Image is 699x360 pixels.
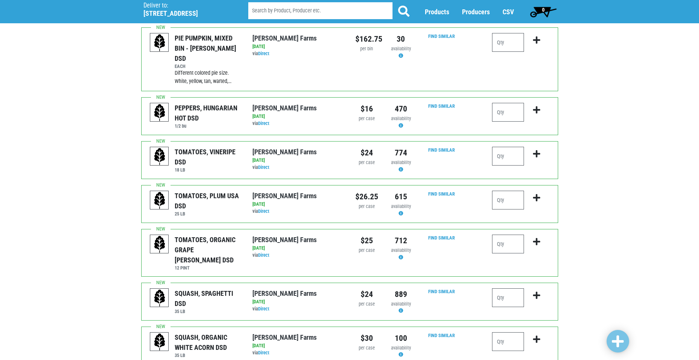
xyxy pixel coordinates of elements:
[428,289,455,294] a: Find Similar
[252,333,317,341] a: [PERSON_NAME] Farms
[390,235,412,247] div: 712
[252,113,344,120] div: [DATE]
[391,46,411,51] span: availability
[258,306,269,312] a: Direct
[428,103,455,109] a: Find Similar
[175,332,241,352] div: SQUASH, ORGANIC WHITE ACORN DSD
[252,34,317,42] a: [PERSON_NAME] Farms
[390,191,412,203] div: 615
[150,33,169,52] img: placeholder-variety-43d6402dacf2d531de610a020419775a.svg
[175,309,241,314] h6: 35 LB
[355,45,378,53] div: per bin
[248,2,393,19] input: Search by Product, Producer etc.
[492,288,524,307] input: Qty
[355,103,378,115] div: $16
[428,333,455,338] a: Find Similar
[527,4,560,19] a: 0
[252,236,317,244] a: [PERSON_NAME] Farms
[492,332,524,351] input: Qty
[252,164,344,171] div: via
[428,147,455,153] a: Find Similar
[175,167,241,173] h6: 18 LB
[390,103,412,115] div: 470
[258,164,269,170] a: Direct
[252,148,317,156] a: [PERSON_NAME] Farms
[355,235,378,247] div: $25
[150,289,169,307] img: placeholder-variety-43d6402dacf2d531de610a020419775a.svg
[258,208,269,214] a: Direct
[258,121,269,126] a: Direct
[143,9,229,18] h5: [STREET_ADDRESS]
[175,288,241,309] div: SQUASH, SPAGHETTI DSD
[252,289,317,297] a: [PERSON_NAME] Farms
[355,332,378,344] div: $30
[428,33,455,39] a: Find Similar
[175,69,241,85] div: Different colored pie size. White, yellow, tan, warted,
[492,147,524,166] input: Qty
[175,211,241,217] h6: 25 LB
[252,245,344,252] div: [DATE]
[391,247,411,253] span: availability
[252,50,344,57] div: via
[355,247,378,254] div: per case
[355,288,378,300] div: $24
[428,191,455,197] a: Find Similar
[391,301,411,307] span: availability
[355,147,378,159] div: $24
[252,349,344,357] div: via
[258,350,269,355] a: Direct
[355,33,378,45] div: $162.75
[258,252,269,258] a: Direct
[492,103,524,122] input: Qty
[150,235,169,254] img: placeholder-variety-43d6402dacf2d531de610a020419775a.svg
[390,288,412,300] div: 889
[542,7,545,13] span: 0
[252,252,344,259] div: via
[391,116,411,121] span: availability
[492,235,524,253] input: Qty
[492,33,524,52] input: Qty
[391,203,411,209] span: availability
[228,78,232,84] span: …
[462,8,490,16] span: Producers
[175,103,241,123] div: PEPPERS, HUNGARIAN HOT DSD
[252,192,317,200] a: [PERSON_NAME] Farms
[252,43,344,50] div: [DATE]
[150,333,169,351] img: placeholder-variety-43d6402dacf2d531de610a020419775a.svg
[391,345,411,351] span: availability
[390,332,412,344] div: 100
[425,8,449,16] a: Products
[355,301,378,308] div: per case
[150,147,169,166] img: placeholder-variety-43d6402dacf2d531de610a020419775a.svg
[252,342,344,349] div: [DATE]
[175,33,241,63] div: PIE PUMPKIN, MIXED BIN - [PERSON_NAME] DSD
[175,352,241,358] h6: 35 LB
[355,115,378,122] div: per case
[252,157,344,164] div: [DATE]
[175,191,241,211] div: TOMATOES, PLUM USA DSD
[150,191,169,210] img: placeholder-variety-43d6402dacf2d531de610a020419775a.svg
[252,306,344,313] div: via
[492,191,524,209] input: Qty
[252,104,317,112] a: [PERSON_NAME] Farms
[355,345,378,352] div: per case
[355,203,378,210] div: per case
[355,159,378,166] div: per case
[252,120,344,127] div: via
[252,201,344,208] div: [DATE]
[390,147,412,159] div: 774
[390,33,412,45] div: 30
[252,208,344,215] div: via
[503,8,514,16] a: CSV
[252,298,344,306] div: [DATE]
[391,160,411,165] span: availability
[175,235,241,265] div: TOMATOES, ORGANIC GRAPE [PERSON_NAME] DSD
[175,265,241,271] h6: 12 PINT
[355,191,378,203] div: $26.25
[175,147,241,167] div: TOMATOES, VINERIPE DSD
[150,103,169,122] img: placeholder-variety-43d6402dacf2d531de610a020419775a.svg
[175,63,241,69] h6: EACH
[258,51,269,56] a: Direct
[143,2,229,9] p: Deliver to:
